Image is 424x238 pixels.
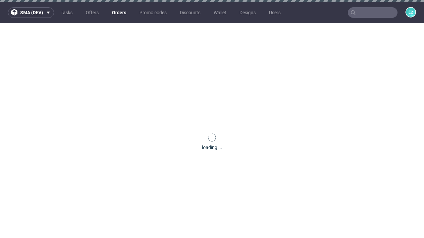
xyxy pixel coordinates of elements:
[82,7,103,18] a: Offers
[236,7,260,18] a: Designs
[406,8,415,17] figcaption: e2
[8,7,54,18] button: sma (dev)
[20,10,43,15] span: sma (dev)
[57,7,77,18] a: Tasks
[135,7,171,18] a: Promo codes
[265,7,285,18] a: Users
[202,144,222,151] div: loading ...
[108,7,130,18] a: Orders
[176,7,204,18] a: Discounts
[210,7,230,18] a: Wallet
